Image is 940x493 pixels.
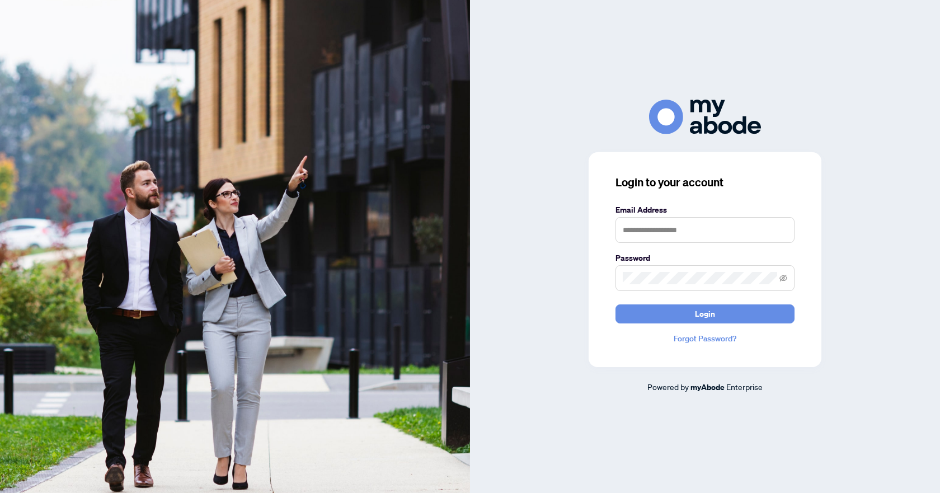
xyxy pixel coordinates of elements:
label: Email Address [615,204,795,216]
span: Enterprise [726,382,763,392]
span: eye-invisible [779,274,787,282]
label: Password [615,252,795,264]
span: Login [695,305,715,323]
img: ma-logo [649,100,761,134]
a: Forgot Password? [615,332,795,345]
span: Powered by [647,382,689,392]
button: Login [615,304,795,323]
h3: Login to your account [615,175,795,190]
a: myAbode [690,381,725,393]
